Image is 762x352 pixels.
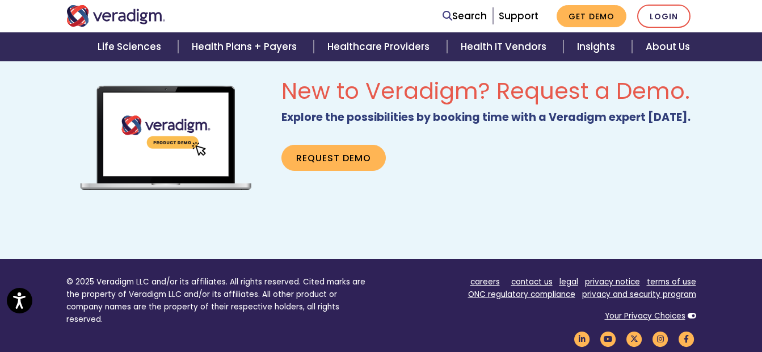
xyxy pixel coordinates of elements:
a: Request Demo [281,145,386,171]
a: Search [443,9,487,24]
a: privacy notice [585,276,640,287]
a: Support [499,9,538,23]
a: careers [470,276,500,287]
a: Veradigm Facebook Link [677,333,696,344]
a: Your Privacy Choices [605,311,685,321]
img: Veradigm logo [66,5,166,27]
a: Veradigm LinkedIn Link [572,333,592,344]
a: terms of use [647,276,696,287]
a: contact us [511,276,553,287]
p: Explore the possibilities by booking time with a Veradigm expert [DATE]. [281,109,696,127]
a: Veradigm Twitter Link [625,333,644,344]
a: Get Demo [557,5,626,27]
a: legal [559,276,578,287]
a: ONC regulatory compliance [468,289,575,300]
h2: New to Veradigm? Request a Demo. [281,77,696,104]
a: About Us [632,32,704,61]
a: Login [637,5,691,28]
a: privacy and security program [582,289,696,300]
a: Health Plans + Payers [178,32,314,61]
a: Life Sciences [84,32,178,61]
a: Insights [563,32,632,61]
a: Veradigm YouTube Link [599,333,618,344]
a: Veradigm Instagram Link [651,333,670,344]
a: Healthcare Providers [314,32,447,61]
a: Health IT Vendors [447,32,563,61]
p: © 2025 Veradigm LLC and/or its affiliates. All rights reserved. Cited marks are the property of V... [66,276,373,325]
